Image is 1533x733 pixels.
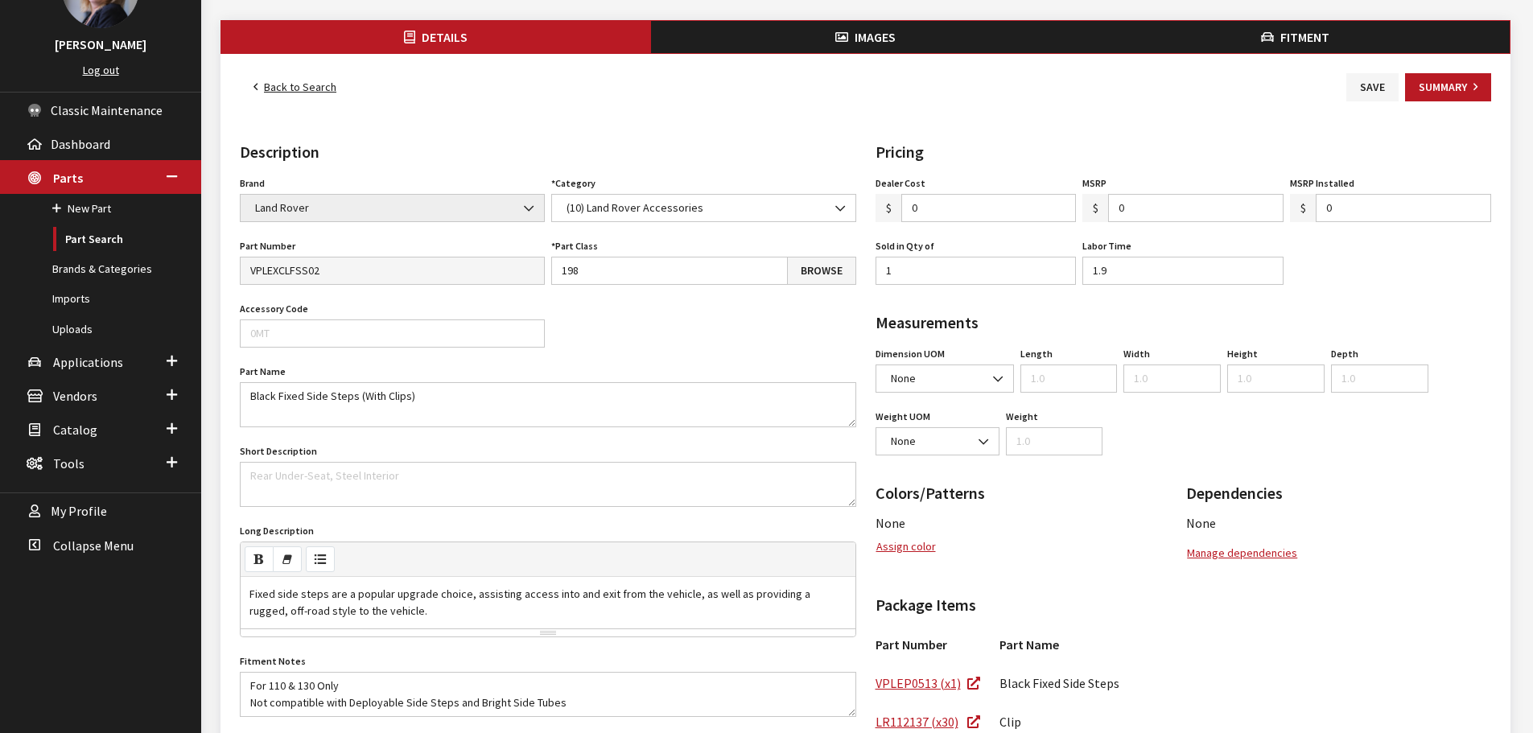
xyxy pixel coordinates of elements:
[240,257,545,285] input: 999C2-WR002K
[1082,257,1284,285] input: 1.0
[876,347,945,361] label: Dimension UOM
[562,200,846,216] span: (10) Land Rover Accessories
[551,257,788,285] input: 81
[787,257,856,285] a: Browse
[1082,194,1109,222] span: $
[1123,347,1150,361] label: Width
[551,176,595,191] label: Category
[241,629,855,636] div: resize
[855,29,896,45] span: Images
[1186,481,1491,505] h2: Dependencies
[876,673,961,693] a: VPLEP0513 (x1)
[1316,194,1491,222] input: 0.00
[990,625,1129,664] th: Part Name
[240,302,308,316] label: Accessory Code
[53,422,97,438] span: Catalog
[1186,539,1298,567] button: Manage dependencies
[886,370,1003,387] span: None
[1331,347,1358,361] label: Depth
[876,364,1014,393] span: None
[1331,364,1428,393] input: 1.0
[53,170,83,186] span: Parts
[1405,73,1491,101] button: Summary
[240,672,856,717] textarea: For 110 & 130 Only Not compatible with Deployable Side Steps and Bright Side Tubes
[1082,176,1106,191] label: MSRP
[53,537,134,554] span: Collapse Menu
[651,21,1081,53] button: Images
[51,102,163,118] span: Classic Maintenance
[876,712,958,731] a: LR112137 (x30)
[240,364,286,379] label: Part Name
[990,664,1129,702] td: Black Fixed Side Steps
[240,524,314,538] label: Long Description
[241,577,855,628] div: Fixed side steps are a popular upgrade choice, assisting access into and exit from the vehicle, a...
[240,73,350,101] a: Back to Search
[273,546,302,572] button: Remove Font Style (CTRL+\)
[240,444,317,459] label: Short Description
[1082,239,1131,253] label: Labor Time
[250,200,534,216] span: Land Rover
[876,239,934,253] label: Sold in Qty of
[1280,29,1329,45] span: Fitment
[876,194,902,222] span: $
[1080,21,1510,53] button: Fitment
[1020,347,1053,361] label: Length
[51,504,107,520] span: My Profile
[1108,194,1284,222] input: 65.25
[901,194,1077,222] input: 48.55
[53,455,84,472] span: Tools
[876,515,905,531] span: None
[551,194,856,222] span: (10) Land Rover Accessories
[306,546,335,572] button: Unordered list (CTRL+SHIFT+NUM7)
[876,140,1492,164] h2: Pricing
[876,410,930,424] label: Weight UOM
[1290,194,1317,222] span: $
[876,625,990,664] th: Part Number
[53,388,97,404] span: Vendors
[1227,347,1258,361] label: Height
[16,35,185,54] h3: [PERSON_NAME]
[240,319,545,348] input: 0MT
[1006,410,1038,424] label: Weight
[876,427,999,455] span: None
[53,354,123,370] span: Applications
[240,382,856,427] textarea: Black Fixed Side Steps (With Clips)
[422,29,468,45] span: Details
[1006,427,1103,455] input: 1.0
[221,21,651,53] button: Details
[876,481,1181,505] h2: Colors/Patterns
[240,239,295,253] label: Part Number
[1227,364,1325,393] input: 1.0
[886,433,989,450] span: None
[1346,73,1399,101] button: Save
[961,673,980,693] a: View Part
[551,239,598,253] label: Part Class
[240,140,856,164] h2: Description
[1123,364,1221,393] input: 1.0
[876,257,1077,285] input: 1
[51,136,110,152] span: Dashboard
[961,712,980,731] a: View Part
[240,194,545,222] span: Land Rover
[1186,513,1491,533] li: None
[245,546,274,572] button: Bold (CTRL+B)
[1290,176,1354,191] label: MSRP Installed
[876,311,1492,335] h2: Measurements
[240,176,265,191] label: Brand
[1020,364,1118,393] input: 1.0
[876,593,1492,617] h2: Package Items
[240,654,306,669] label: Fitment Notes
[83,63,119,77] a: Log out
[876,176,925,191] label: Dealer Cost
[876,533,937,561] button: Assign color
